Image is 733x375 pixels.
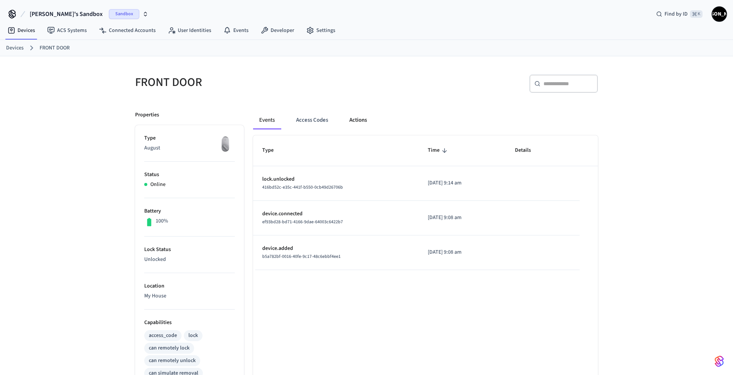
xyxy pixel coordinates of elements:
[2,24,41,37] a: Devices
[41,24,93,37] a: ACS Systems
[40,44,70,52] a: FRONT DOOR
[6,44,24,52] a: Devices
[149,344,190,352] div: can remotely lock
[262,210,410,218] p: device.connected
[162,24,217,37] a: User Identities
[135,111,159,119] p: Properties
[30,10,103,19] span: [PERSON_NAME]'s Sandbox
[144,292,235,300] p: My House
[428,214,497,222] p: [DATE] 9:08 am
[144,256,235,264] p: Unlocked
[715,355,724,367] img: SeamLogoGradient.69752ec5.svg
[253,111,598,129] div: ant example
[150,181,166,189] p: Online
[216,134,235,153] img: August Wifi Smart Lock 3rd Gen, Silver, Front
[144,134,235,142] p: Type
[300,24,341,37] a: Settings
[428,248,497,256] p: [DATE] 9:08 am
[253,111,281,129] button: Events
[156,217,168,225] p: 100%
[109,9,139,19] span: Sandbox
[93,24,162,37] a: Connected Accounts
[262,245,410,253] p: device.added
[144,144,235,152] p: August
[135,75,362,90] h5: FRONT DOOR
[144,319,235,327] p: Capabilities
[343,111,373,129] button: Actions
[428,179,497,187] p: [DATE] 9:14 am
[428,145,449,156] span: Time
[664,10,688,18] span: Find by ID
[144,282,235,290] p: Location
[255,24,300,37] a: Developer
[253,135,598,270] table: sticky table
[262,145,284,156] span: Type
[515,145,541,156] span: Details
[144,246,235,254] p: Lock Status
[712,6,727,22] button: [PERSON_NAME]
[650,7,709,21] div: Find by ID⌘ K
[217,24,255,37] a: Events
[262,219,343,225] span: ef93bd28-bd71-4166-9dae-64003c6422b7
[188,332,198,340] div: lock
[712,7,726,21] span: [PERSON_NAME]
[144,171,235,179] p: Status
[290,111,334,129] button: Access Codes
[262,253,341,260] span: b5a782bf-0016-40fe-9c17-48c6ebbf4ee1
[149,357,196,365] div: can remotely unlock
[690,10,703,18] span: ⌘ K
[144,207,235,215] p: Battery
[262,184,343,191] span: 416bd52c-e35c-441f-b550-0cb49d26706b
[149,332,177,340] div: access_code
[262,175,410,183] p: lock.unlocked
